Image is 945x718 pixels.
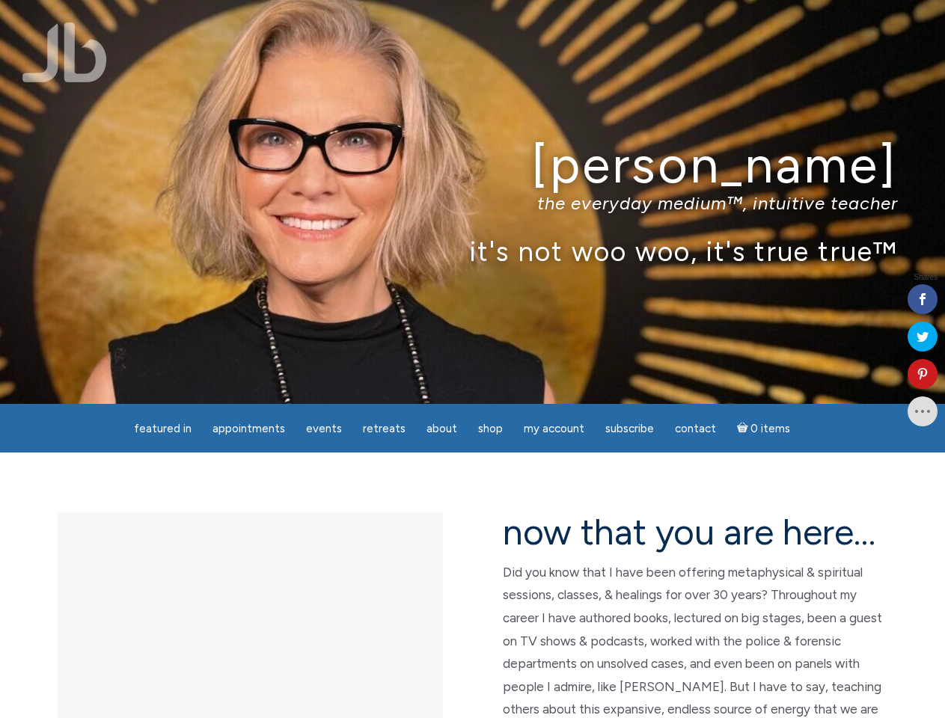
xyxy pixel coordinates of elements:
span: Shares [914,274,938,281]
span: featured in [134,422,192,435]
a: Retreats [354,414,415,444]
a: Cart0 items [728,413,800,444]
span: Contact [675,422,716,435]
img: Jamie Butler. The Everyday Medium [22,22,107,82]
a: Events [297,414,351,444]
a: Contact [666,414,725,444]
a: Appointments [204,414,294,444]
a: featured in [125,414,201,444]
h2: now that you are here… [503,512,888,552]
span: Events [306,422,342,435]
p: it's not woo woo, it's true true™ [47,235,898,267]
i: Cart [737,422,751,435]
span: About [426,422,457,435]
a: Shop [469,414,512,444]
h1: [PERSON_NAME] [47,137,898,193]
span: Subscribe [605,422,654,435]
span: Retreats [363,422,406,435]
span: Appointments [212,422,285,435]
span: 0 items [750,423,790,435]
span: My Account [524,422,584,435]
a: Subscribe [596,414,663,444]
span: Shop [478,422,503,435]
a: About [418,414,466,444]
a: My Account [515,414,593,444]
p: the everyday medium™, intuitive teacher [47,192,898,214]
